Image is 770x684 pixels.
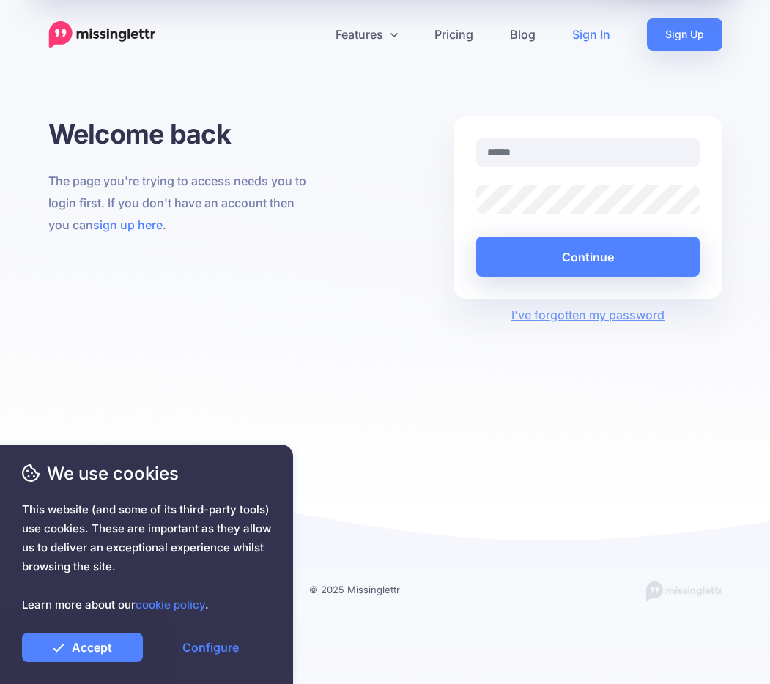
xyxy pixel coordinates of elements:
a: Sign Up [647,18,722,51]
a: cookie policy [136,598,205,611]
a: Blog [492,18,554,51]
a: I've forgotten my password [511,308,665,322]
a: Features [317,18,416,51]
li: © 2025 Missinglettr [309,581,418,598]
span: This website (and some of its third-party tools) use cookies. These are important as they allow u... [22,500,271,614]
a: sign up here [93,218,163,232]
p: The page you're trying to access needs you to login first. If you don't have an account then you ... [48,170,316,236]
h1: Welcome back [48,116,316,152]
a: Pricing [416,18,492,51]
a: Accept [22,633,143,662]
a: Configure [150,633,271,662]
button: Continue [476,237,700,277]
span: We use cookies [22,461,271,486]
a: Sign In [554,18,629,51]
